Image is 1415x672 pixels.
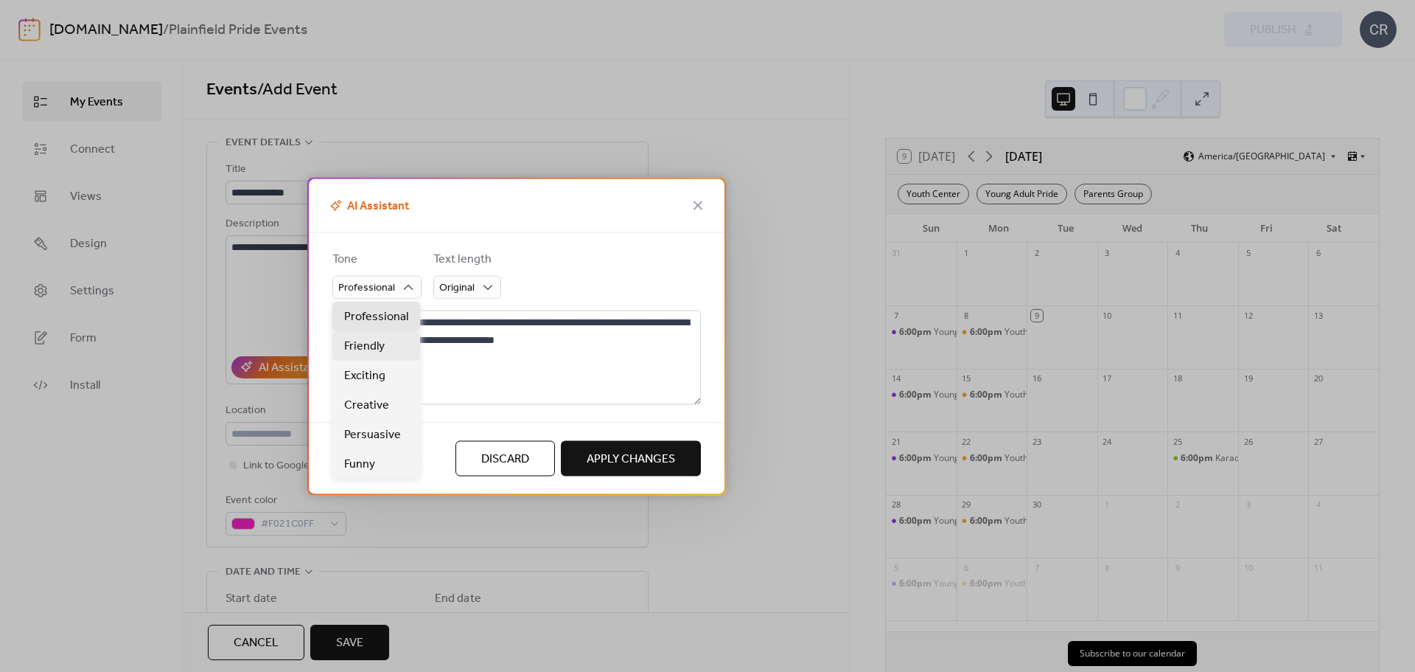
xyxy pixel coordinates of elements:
button: Discard [455,440,555,476]
span: Funny [344,456,375,474]
span: Professional [338,277,395,297]
button: Apply Changes [561,440,701,476]
span: Original [439,277,475,297]
span: Professional [344,308,408,326]
span: Friendly [344,338,385,356]
div: Text length [433,250,498,268]
div: Tone [332,250,419,268]
span: Discard [481,450,529,468]
span: Persuasive [344,426,401,444]
span: Exciting [344,367,385,385]
span: Apply Changes [587,450,675,468]
span: AI Assistant [326,197,409,215]
span: Creative [344,397,389,415]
